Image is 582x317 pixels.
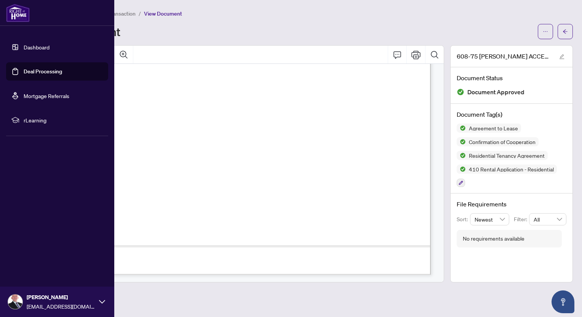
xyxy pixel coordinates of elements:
img: Profile Icon [8,295,22,309]
span: rLearning [24,116,103,124]
span: [EMAIL_ADDRESS][DOMAIN_NAME] [27,302,95,311]
span: 410 Rental Application - Residential [466,166,557,172]
span: Confirmation of Cooperation [466,139,539,144]
img: Status Icon [457,137,466,146]
img: Status Icon [457,151,466,160]
span: ellipsis [543,29,548,34]
span: 608-75 [PERSON_NAME] ACCEPTED LEASE All Docs.pdf [457,52,552,61]
a: Mortgage Referrals [24,92,69,99]
img: Status Icon [457,124,466,133]
span: Residential Tenancy Agreement [466,153,548,158]
a: Dashboard [24,44,50,51]
button: Open asap [552,290,574,313]
span: View Transaction [95,10,136,17]
span: All [534,214,562,225]
p: Filter: [514,215,529,223]
li: / [139,9,141,18]
span: Agreement to Lease [466,125,521,131]
span: Newest [475,214,505,225]
a: Deal Processing [24,68,62,75]
p: Sort: [457,215,470,223]
h4: Document Tag(s) [457,110,566,119]
span: [PERSON_NAME] [27,293,95,301]
img: Status Icon [457,165,466,174]
div: No requirements available [463,235,524,243]
h4: Document Status [457,73,566,82]
span: edit [559,54,564,59]
h4: File Requirements [457,200,566,209]
img: logo [6,4,30,22]
span: arrow-left [563,29,568,34]
span: Document Approved [467,87,524,97]
img: Document Status [457,88,464,96]
span: View Document [144,10,182,17]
